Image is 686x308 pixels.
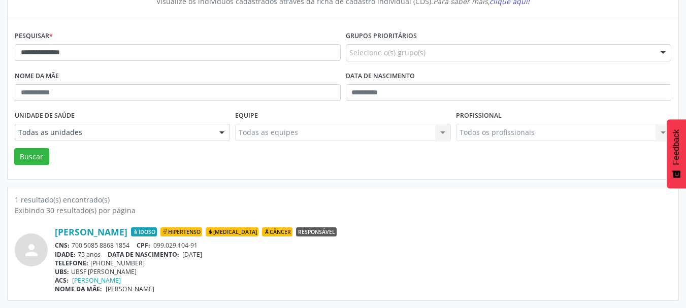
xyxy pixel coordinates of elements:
a: [PERSON_NAME] [72,276,121,285]
span: [DATE] [182,250,202,259]
span: NOME DA MÃE: [55,285,102,293]
span: Câncer [262,227,292,236]
label: Equipe [235,108,258,124]
span: DATA DE NASCIMENTO: [108,250,179,259]
div: UBSF [PERSON_NAME] [55,267,671,276]
span: UBS: [55,267,69,276]
span: CNS: [55,241,70,250]
a: [PERSON_NAME] [55,226,127,237]
label: Grupos prioritários [346,28,417,44]
div: 75 anos [55,250,671,259]
span: [PERSON_NAME] [106,285,154,293]
div: 1 resultado(s) encontrado(s) [15,194,671,205]
span: Hipertenso [160,227,202,236]
label: Unidade de saúde [15,108,75,124]
i: person [22,241,41,259]
div: [PHONE_NUMBER] [55,259,671,267]
button: Buscar [14,148,49,165]
span: IDADE: [55,250,76,259]
span: Idoso [131,227,157,236]
span: Feedback [672,129,681,165]
span: ACS: [55,276,69,285]
div: 700 5085 8868 1854 [55,241,671,250]
span: Todas as unidades [18,127,209,138]
span: Selecione o(s) grupo(s) [349,47,426,58]
span: Responsável [296,227,337,236]
span: 099.029.104-91 [153,241,198,250]
label: Data de nascimento [346,69,415,84]
span: [MEDICAL_DATA] [206,227,258,236]
button: Feedback - Mostrar pesquisa [667,119,686,188]
label: Profissional [456,108,502,124]
label: Nome da mãe [15,69,59,84]
label: Pesquisar [15,28,53,44]
span: CPF: [137,241,150,250]
span: TELEFONE: [55,259,88,267]
div: Exibindo 30 resultado(s) por página [15,205,671,216]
